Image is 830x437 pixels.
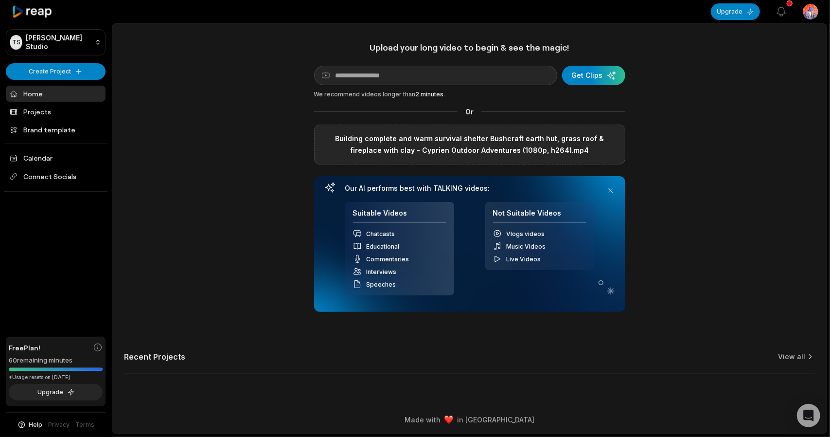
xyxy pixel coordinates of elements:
[797,404,820,427] div: Open Intercom Messenger
[49,420,70,429] a: Privacy
[367,243,400,250] span: Educational
[353,209,446,223] h4: Suitable Videos
[444,416,453,424] img: heart emoji
[6,86,106,102] a: Home
[17,420,43,429] button: Help
[314,90,625,99] div: We recommend videos longer than .
[10,35,22,50] div: TS
[124,352,185,362] h2: Recent Projects
[367,268,397,275] span: Interviews
[711,3,760,20] button: Upgrade
[9,384,103,401] button: Upgrade
[6,150,106,166] a: Calendar
[507,230,545,237] span: Vlogs videos
[26,34,91,51] p: [PERSON_NAME] Studio
[6,122,106,138] a: Brand template
[507,243,546,250] span: Music Videos
[76,420,95,429] a: Terms
[493,209,586,223] h4: Not Suitable Videos
[322,133,617,156] label: Building complete and warm survival shelter Bushcraft earth hut, grass roof & fireplace with clay...
[562,66,625,85] button: Get Clips
[367,281,396,288] span: Speeches
[6,63,106,80] button: Create Project
[314,42,625,53] h1: Upload your long video to begin & see the magic!
[121,415,818,425] div: Made with in [GEOGRAPHIC_DATA]
[507,255,541,263] span: Live Videos
[367,255,409,263] span: Commentaries
[9,356,103,365] div: 60 remaining minutes
[9,374,103,381] div: *Usage resets on [DATE]
[6,104,106,120] a: Projects
[345,184,594,193] h3: Our AI performs best with TALKING videos:
[6,168,106,185] span: Connect Socials
[29,420,43,429] span: Help
[778,352,805,362] a: View all
[9,343,40,353] span: Free Plan!
[367,230,395,237] span: Chatcasts
[458,107,481,117] span: Or
[416,91,444,98] span: 2 minutes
